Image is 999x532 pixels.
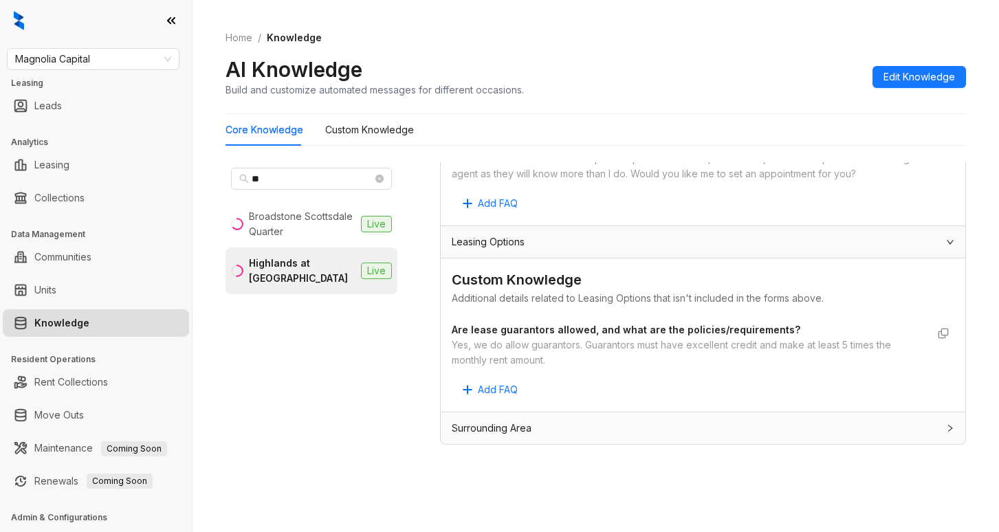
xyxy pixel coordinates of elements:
[34,467,153,495] a: RenewalsComing Soon
[11,228,192,241] h3: Data Management
[34,151,69,179] a: Leasing
[946,238,954,246] span: expanded
[34,276,56,304] a: Units
[34,92,62,120] a: Leads
[361,263,392,279] span: Live
[101,441,167,456] span: Coming Soon
[872,66,966,88] button: Edit Knowledge
[34,368,108,396] a: Rent Collections
[3,243,189,271] li: Communities
[3,368,189,396] li: Rent Collections
[87,474,153,489] span: Coming Soon
[3,401,189,429] li: Move Outs
[478,382,518,397] span: Add FAQ
[452,234,525,250] span: Leasing Options
[3,467,189,495] li: Renewals
[11,511,192,524] h3: Admin & Configurations
[226,82,524,97] div: Build and customize automated messages for different occasions.
[11,77,192,89] h3: Leasing
[452,421,531,436] span: Surrounding Area
[14,11,24,30] img: logo
[34,243,91,271] a: Communities
[3,276,189,304] li: Units
[34,309,89,337] a: Knowledge
[375,175,384,183] span: close-circle
[883,69,955,85] span: Edit Knowledge
[3,309,189,337] li: Knowledge
[267,32,322,43] span: Knowledge
[441,412,965,444] div: Surrounding Area
[249,256,355,286] div: Highlands at [GEOGRAPHIC_DATA]
[226,56,362,82] h2: AI Knowledge
[325,122,414,137] div: Custom Knowledge
[249,209,355,239] div: Broadstone Scottsdale Quarter
[441,226,965,258] div: Leasing Options
[3,434,189,462] li: Maintenance
[452,337,927,368] div: Yes, we do allow guarantors. Guarantors must have excellent credit and make at least 5 times the ...
[34,184,85,212] a: Collections
[3,151,189,179] li: Leasing
[258,30,261,45] li: /
[452,291,954,306] div: Additional details related to Leasing Options that isn't included in the forms above.
[946,424,954,432] span: collapsed
[3,92,189,120] li: Leads
[452,269,954,291] div: Custom Knowledge
[452,379,529,401] button: Add FAQ
[361,216,392,232] span: Live
[11,353,192,366] h3: Resident Operations
[452,192,529,214] button: Add FAQ
[3,184,189,212] li: Collections
[452,324,800,335] strong: Are lease guarantors allowed, and what are the policies/requirements?
[11,136,192,148] h3: Analytics
[478,196,518,211] span: Add FAQ
[15,49,171,69] span: Magnolia Capital
[34,401,84,429] a: Move Outs
[226,122,303,137] div: Core Knowledge
[239,174,249,184] span: search
[223,30,255,45] a: Home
